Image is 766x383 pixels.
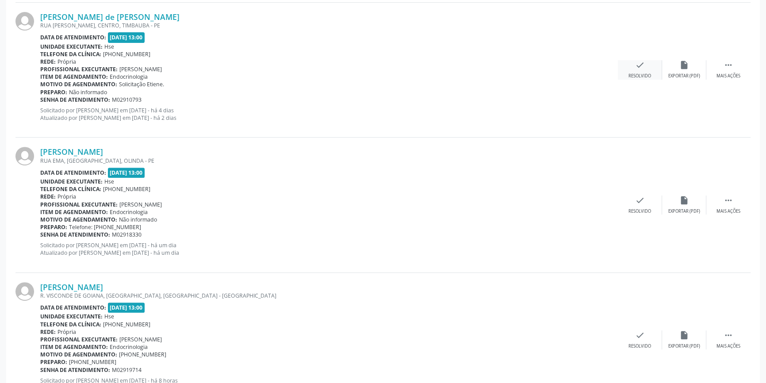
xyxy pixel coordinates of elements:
[40,216,117,223] b: Motivo de agendamento:
[724,330,733,340] i: 
[668,208,700,214] div: Exportar (PDF)
[40,366,110,374] b: Senha de atendimento:
[57,58,76,65] span: Própria
[40,22,618,29] div: RUA [PERSON_NAME], CENTRO, TIMBAUBA - PE
[40,73,108,80] b: Item de agendamento:
[679,330,689,340] i: insert_drive_file
[635,330,645,340] i: check
[40,12,180,22] a: [PERSON_NAME] de [PERSON_NAME]
[40,358,67,366] b: Preparo:
[40,304,106,311] b: Data de atendimento:
[112,366,142,374] span: M02919714
[40,34,106,41] b: Data de atendimento:
[40,157,618,165] div: RUA EMA, [GEOGRAPHIC_DATA], OLINDA - PE
[668,73,700,79] div: Exportar (PDF)
[104,313,114,320] span: Hse
[40,178,103,185] b: Unidade executante:
[112,231,142,238] span: M02918330
[628,73,651,79] div: Resolvido
[104,178,114,185] span: Hse
[40,88,67,96] b: Preparo:
[724,60,733,70] i: 
[15,282,34,301] img: img
[635,60,645,70] i: check
[40,43,103,50] b: Unidade executante:
[119,80,164,88] span: Solicitação Etiene.
[40,169,106,176] b: Data de atendimento:
[40,223,67,231] b: Preparo:
[108,303,145,313] span: [DATE] 13:00
[40,231,110,238] b: Senha de atendimento:
[668,343,700,349] div: Exportar (PDF)
[57,328,76,336] span: Própria
[40,208,108,216] b: Item de agendamento:
[69,223,141,231] span: Telefone: [PHONE_NUMBER]
[119,216,157,223] span: Não informado
[103,185,150,193] span: [PHONE_NUMBER]
[40,50,101,58] b: Telefone da clínica:
[104,43,114,50] span: Hse
[110,208,148,216] span: Endocrinologia
[635,195,645,205] i: check
[119,336,162,343] span: [PERSON_NAME]
[15,147,34,165] img: img
[112,96,142,103] span: M02910793
[69,88,107,96] span: Não informado
[628,343,651,349] div: Resolvido
[108,168,145,178] span: [DATE] 13:00
[40,201,118,208] b: Profissional executante:
[40,185,101,193] b: Telefone da clínica:
[119,65,162,73] span: [PERSON_NAME]
[40,292,618,299] div: R. VISCONDE DE GOIANA, [GEOGRAPHIC_DATA], [GEOGRAPHIC_DATA] - [GEOGRAPHIC_DATA]
[40,147,103,157] a: [PERSON_NAME]
[110,343,148,351] span: Endocrinologia
[40,58,56,65] b: Rede:
[716,208,740,214] div: Mais ações
[119,351,166,358] span: [PHONE_NUMBER]
[40,241,618,257] p: Solicitado por [PERSON_NAME] em [DATE] - há um dia Atualizado por [PERSON_NAME] em [DATE] - há um...
[57,193,76,200] span: Própria
[40,107,618,122] p: Solicitado por [PERSON_NAME] em [DATE] - há 4 dias Atualizado por [PERSON_NAME] em [DATE] - há 2 ...
[679,195,689,205] i: insert_drive_file
[40,351,117,358] b: Motivo de agendamento:
[724,195,733,205] i: 
[716,343,740,349] div: Mais ações
[110,73,148,80] span: Endocrinologia
[40,343,108,351] b: Item de agendamento:
[103,321,150,328] span: [PHONE_NUMBER]
[40,282,103,292] a: [PERSON_NAME]
[40,193,56,200] b: Rede:
[40,313,103,320] b: Unidade executante:
[40,336,118,343] b: Profissional executante:
[119,201,162,208] span: [PERSON_NAME]
[40,65,118,73] b: Profissional executante:
[40,80,117,88] b: Motivo de agendamento:
[15,12,34,31] img: img
[108,32,145,42] span: [DATE] 13:00
[40,96,110,103] b: Senha de atendimento:
[69,358,116,366] span: [PHONE_NUMBER]
[40,321,101,328] b: Telefone da clínica:
[103,50,150,58] span: [PHONE_NUMBER]
[40,328,56,336] b: Rede:
[716,73,740,79] div: Mais ações
[679,60,689,70] i: insert_drive_file
[628,208,651,214] div: Resolvido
